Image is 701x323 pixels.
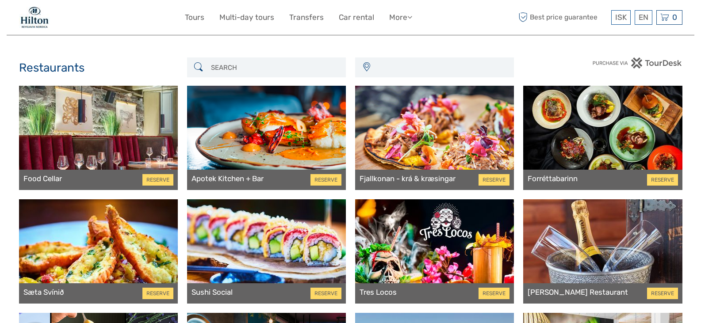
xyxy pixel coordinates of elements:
[310,288,341,299] a: RESERVE
[23,288,64,296] a: Sæta Svínið
[142,288,173,299] a: RESERVE
[207,60,341,75] input: SEARCH
[23,174,62,183] a: Food Cellar
[360,288,397,296] a: Tres Locos
[517,10,609,25] span: Best price guarantee
[142,174,173,186] a: RESERVE
[289,11,324,24] a: Transfers
[671,13,678,22] span: 0
[389,11,412,24] a: More
[185,11,204,24] a: Tours
[192,288,233,296] a: Sushi Social
[310,174,341,186] a: RESERVE
[219,11,274,24] a: Multi-day tours
[192,174,264,183] a: Apotek Kitchen + Bar
[19,61,178,75] h2: Restaurants
[19,7,50,28] img: 1846-e7c6c28a-36f7-44b6-aaf6-bfd1581794f2_logo_small.jpg
[647,288,678,299] a: RESERVE
[592,57,682,68] img: PurchaseViaTourDesk.png
[635,10,652,25] div: EN
[528,288,628,296] a: [PERSON_NAME] Restaurant
[528,174,578,183] a: Forréttabarinn
[479,288,509,299] a: RESERVE
[615,13,627,22] span: ISK
[339,11,374,24] a: Car rental
[479,174,509,186] a: RESERVE
[647,174,678,186] a: RESERVE
[360,174,456,183] a: Fjallkonan - krá & kræsingar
